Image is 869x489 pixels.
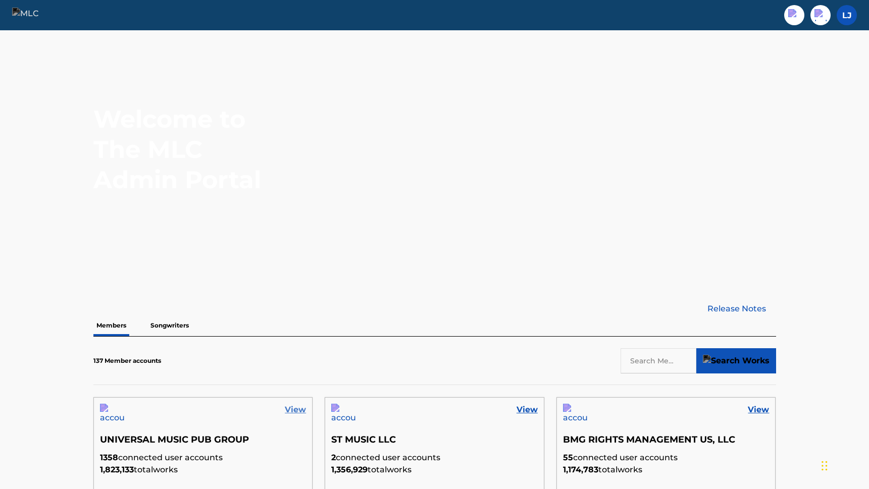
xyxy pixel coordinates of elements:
[822,451,828,481] div: Drag
[517,404,538,416] a: View
[814,9,827,21] img: help
[331,465,368,474] span: 1,356,929
[100,452,306,464] p: connected user accounts
[837,5,857,25] div: User Menu
[788,9,800,21] img: search
[331,452,538,464] p: connected user accounts
[285,404,306,416] a: View
[563,452,770,464] p: connected user accounts
[748,404,769,416] a: View
[331,404,355,428] img: account
[12,8,51,22] img: MLC Logo
[100,465,134,474] span: 1,823,133
[563,464,770,476] p: total works
[563,465,598,474] span: 1,174,783
[810,5,831,25] div: Help
[331,434,538,452] h5: ST MUSIC LLC
[100,464,306,476] p: total works
[93,315,129,336] p: Members
[563,404,587,428] img: account
[147,315,192,336] p: Songwriters
[703,355,770,367] img: Search Works
[707,303,776,315] a: Release Notes
[93,356,161,365] p: 137 Member accounts
[100,453,118,462] span: 1358
[621,348,696,373] input: Search Members
[819,441,869,489] iframe: Chat Widget
[563,434,770,452] h5: BMG RIGHTS MANAGEMENT US, LLC
[563,453,573,462] span: 55
[331,464,538,476] p: total works
[100,434,306,452] h5: UNIVERSAL MUSIC PUB GROUP
[784,5,804,25] a: Public Search
[331,453,336,462] span: 2
[93,104,282,195] h1: Welcome to The MLC Admin Portal
[100,404,124,428] img: account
